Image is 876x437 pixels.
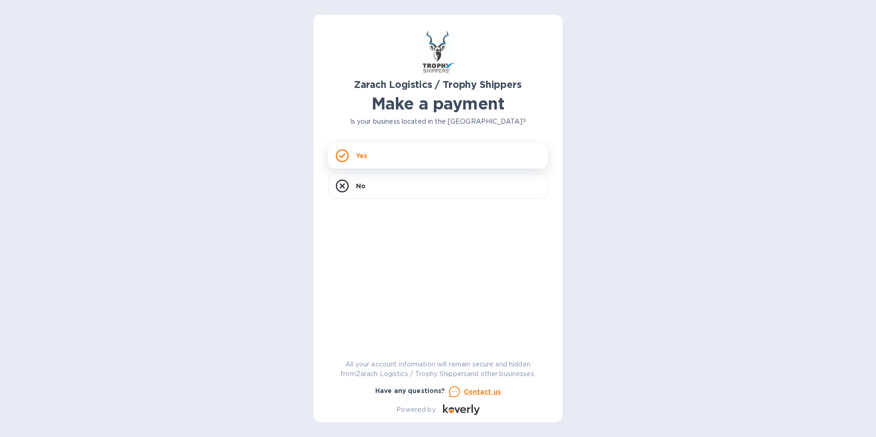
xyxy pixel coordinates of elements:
[464,388,501,395] u: Contact us
[356,181,366,191] p: No
[354,79,521,90] b: Zarach Logistics / Trophy Shippers
[328,117,548,126] p: Is your business located in the [GEOGRAPHIC_DATA]?
[356,151,367,160] p: Yes
[396,405,435,415] p: Powered by
[375,387,445,394] b: Have any questions?
[328,94,548,113] h1: Make a payment
[328,360,548,379] p: All your account information will remain secure and hidden from Zarach Logistics / Trophy Shipper...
